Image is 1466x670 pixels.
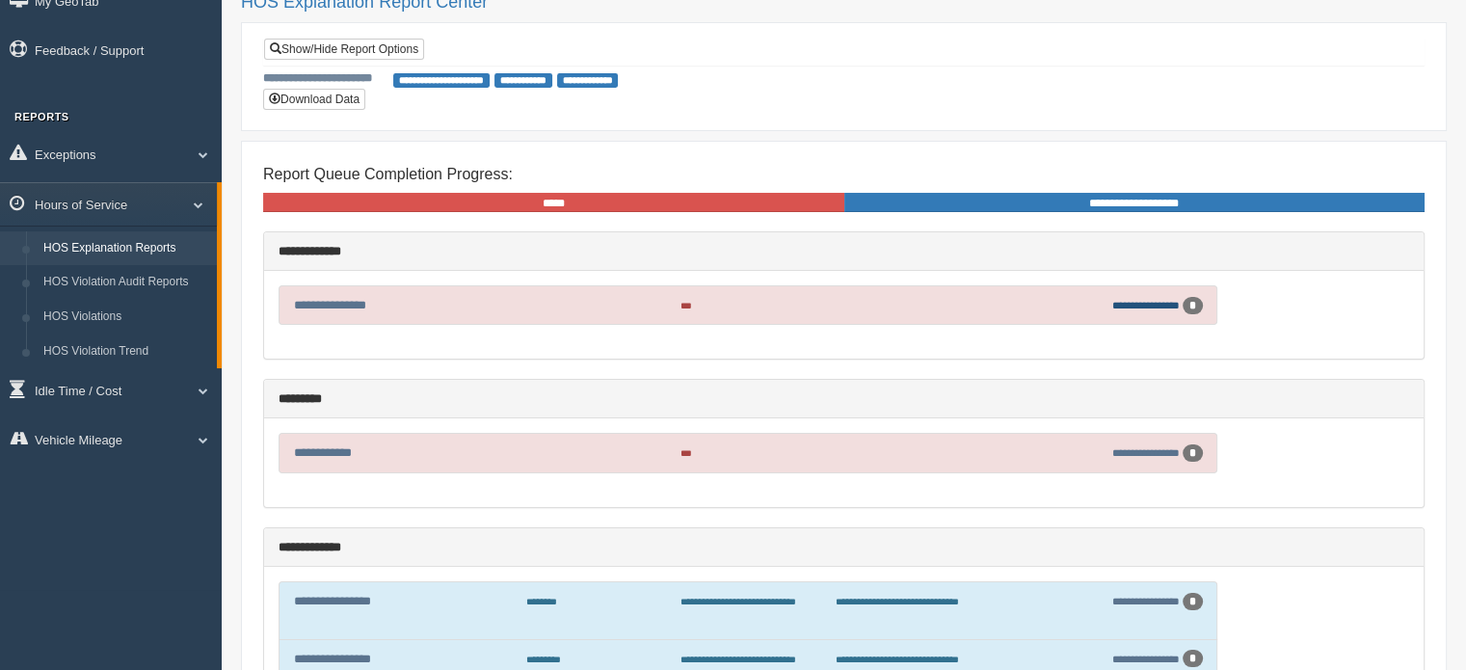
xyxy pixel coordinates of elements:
[35,335,217,369] a: HOS Violation Trend
[35,300,217,335] a: HOS Violations
[263,166,1425,183] h4: Report Queue Completion Progress:
[35,265,217,300] a: HOS Violation Audit Reports
[35,231,217,266] a: HOS Explanation Reports
[263,89,365,110] button: Download Data
[264,39,424,60] a: Show/Hide Report Options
